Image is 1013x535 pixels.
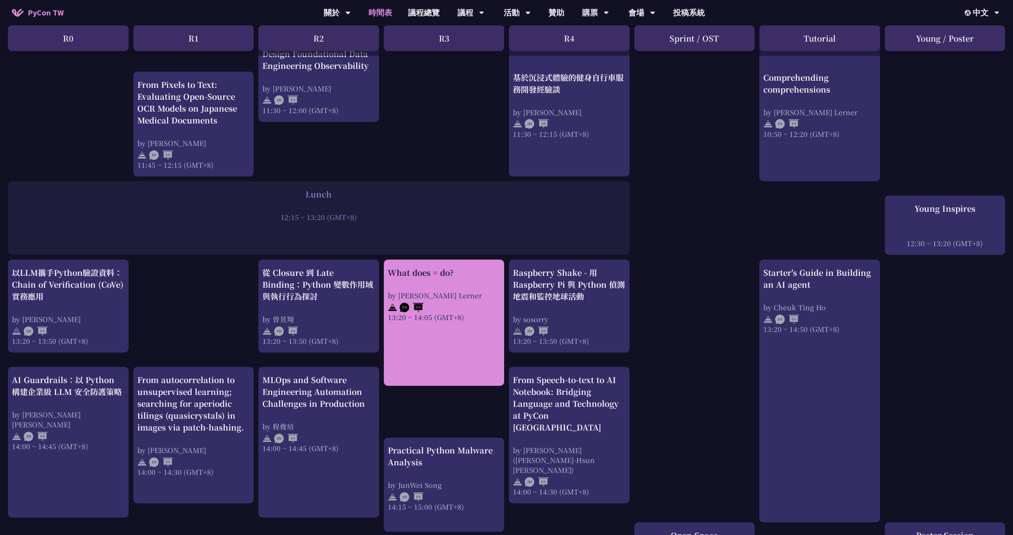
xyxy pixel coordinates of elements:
img: svg+xml;base64,PHN2ZyB4bWxucz0iaHR0cDovL3d3dy53My5vcmcvMjAwMC9zdmciIHdpZHRoPSIyNCIgaGVpZ2h0PSIyNC... [513,477,522,487]
img: ZHEN.371966e.svg [274,434,298,443]
img: svg+xml;base64,PHN2ZyB4bWxucz0iaHR0cDovL3d3dy53My5vcmcvMjAwMC9zdmciIHdpZHRoPSIyNCIgaGVpZ2h0PSIyNC... [12,326,21,336]
img: ZHZH.38617ef.svg [24,432,47,441]
div: MLOps and Software Engineering Automation Challenges in Production [262,374,375,410]
div: Sprint / OST [634,25,755,51]
a: From autocorrelation to unsupervised learning; searching for aperiodic tilings (quasicrystals) in... [137,374,250,497]
div: 12:15 ~ 13:20 (GMT+8) [12,212,626,222]
img: svg+xml;base64,PHN2ZyB4bWxucz0iaHR0cDovL3d3dy53My5vcmcvMjAwMC9zdmciIHdpZHRoPSIyNCIgaGVpZ2h0PSIyNC... [388,492,397,502]
div: Young / Poster [885,25,1005,51]
div: by [PERSON_NAME] [513,107,626,117]
div: 14:15 ~ 15:00 (GMT+8) [388,502,501,512]
img: ZHEN.371966e.svg [525,477,548,487]
div: 11:30 ~ 12:15 (GMT+8) [513,129,626,138]
div: From Speech-to-text to AI Notebook: Bridging Language and Technology at PyCon [GEOGRAPHIC_DATA] [513,374,626,433]
a: Raspberry Shake - 用 Raspberry Pi 與 Python 偵測地震和監控地球活動 by sosorry 13:20 ~ 13:50 (GMT+8) [513,267,626,346]
div: 13:20 ~ 13:50 (GMT+8) [513,336,626,346]
a: 從 Closure 到 Late Binding：Python 變數作用域與執行行為探討 by 曾昱翔 13:20 ~ 13:50 (GMT+8) [262,267,375,346]
a: From Speech-to-text to AI Notebook: Bridging Language and Technology at PyCon [GEOGRAPHIC_DATA] b... [513,374,626,497]
div: R2 [258,25,379,51]
a: Starter's Guide in Building an AI agent by Cheuk Ting Ho 13:20 ~ 14:50 (GMT+8) [763,267,876,516]
div: by JunWei Song [388,480,501,490]
div: by Cheuk Ting Ho [763,302,876,312]
div: R4 [509,25,630,51]
div: by 曾昱翔 [262,314,375,324]
img: Home icon of PyCon TW 2025 [12,9,24,17]
a: MLOps and Software Engineering Automation Challenges in Production by 程俊培 14:00 ~ 14:45 (GMT+8) [262,374,375,511]
div: 14:00 ~ 14:45 (GMT+8) [262,443,375,453]
div: 13:20 ~ 14:50 (GMT+8) [763,324,876,334]
a: 以LLM攜手Python驗證資料：Chain of Verification (CoVe)實務應用 by [PERSON_NAME] 13:20 ~ 13:50 (GMT+8) [12,267,125,346]
img: svg+xml;base64,PHN2ZyB4bWxucz0iaHR0cDovL3d3dy53My5vcmcvMjAwMC9zdmciIHdpZHRoPSIyNCIgaGVpZ2h0PSIyNC... [763,315,773,324]
img: ZHEN.371966e.svg [24,326,47,336]
div: by sosorry [513,314,626,324]
div: R3 [384,25,505,51]
div: Comprehending comprehensions [763,71,876,95]
div: by [PERSON_NAME] [PERSON_NAME] [12,410,125,429]
img: Locale Icon [965,10,973,16]
img: svg+xml;base64,PHN2ZyB4bWxucz0iaHR0cDovL3d3dy53My5vcmcvMjAwMC9zdmciIHdpZHRoPSIyNCIgaGVpZ2h0PSIyNC... [763,119,773,129]
div: by [PERSON_NAME] Lerner [763,107,876,117]
div: 13:20 ~ 13:50 (GMT+8) [262,336,375,346]
a: AI Guardrails：以 Python 構建企業級 LLM 安全防護策略 by [PERSON_NAME] [PERSON_NAME] 14:00 ~ 14:45 (GMT+8) [12,374,125,511]
span: PyCon TW [28,7,64,19]
div: 14:00 ~ 14:30 (GMT+8) [513,487,626,497]
div: 11:30 ~ 12:00 (GMT+8) [262,105,375,115]
div: by [PERSON_NAME] [12,314,125,324]
img: ZHZH.38617ef.svg [525,326,548,336]
div: 14:00 ~ 14:30 (GMT+8) [137,467,250,477]
div: What does = do? [388,267,501,279]
div: Tutorial [759,25,880,51]
div: R0 [8,25,129,51]
img: svg+xml;base64,PHN2ZyB4bWxucz0iaHR0cDovL3d3dy53My5vcmcvMjAwMC9zdmciIHdpZHRoPSIyNCIgaGVpZ2h0PSIyNC... [137,150,147,160]
img: ENEN.5a408d1.svg [775,119,799,129]
img: svg+xml;base64,PHN2ZyB4bWxucz0iaHR0cDovL3d3dy53My5vcmcvMjAwMC9zdmciIHdpZHRoPSIyNCIgaGVpZ2h0PSIyNC... [262,434,272,443]
img: svg+xml;base64,PHN2ZyB4bWxucz0iaHR0cDovL3d3dy53My5vcmcvMjAwMC9zdmciIHdpZHRoPSIyNCIgaGVpZ2h0PSIyNC... [262,326,272,336]
a: 基於沉浸式體驗的健身自行車服務開發經驗談 by [PERSON_NAME] 11:30 ~ 12:15 (GMT+8) [513,36,626,170]
div: by [PERSON_NAME] [137,138,250,148]
div: Starter's Guide in Building an AI agent [763,267,876,290]
div: Lunch [12,188,626,200]
div: by [PERSON_NAME] [262,83,375,93]
div: Raspberry Shake - 用 Raspberry Pi 與 Python 偵測地震和監控地球活動 [513,267,626,302]
div: From autocorrelation to unsupervised learning; searching for aperiodic tilings (quasicrystals) in... [137,374,250,433]
img: ENEN.5a408d1.svg [149,150,173,160]
img: ENEN.5a408d1.svg [400,303,423,312]
a: PyCon TW [4,3,72,23]
div: 從 Closure 到 Late Binding：Python 變數作用域與執行行為探討 [262,267,375,302]
img: ZHZH.38617ef.svg [525,119,548,129]
img: svg+xml;base64,PHN2ZyB4bWxucz0iaHR0cDovL3d3dy53My5vcmcvMjAwMC9zdmciIHdpZHRoPSIyNCIgaGVpZ2h0PSIyNC... [513,326,522,336]
img: ZHEN.371966e.svg [400,492,423,502]
div: 基於沉浸式體驗的健身自行車服務開發經驗談 [513,71,626,95]
div: From Pixels to Text: Evaluating Open-Source OCR Models on Japanese Medical Documents [137,79,250,126]
a: Practical Python Malware Analysis by JunWei Song 14:15 ~ 15:00 (GMT+8) [388,444,501,525]
div: Young Inspires [889,203,1002,214]
img: ZHEN.371966e.svg [274,95,298,105]
div: 12:30 ~ 13:20 (GMT+8) [889,238,1002,248]
div: by [PERSON_NAME] Lerner [388,290,501,300]
img: ZHZH.38617ef.svg [274,326,298,336]
div: by [PERSON_NAME] [137,445,250,455]
img: svg+xml;base64,PHN2ZyB4bWxucz0iaHR0cDovL3d3dy53My5vcmcvMjAwMC9zdmciIHdpZHRoPSIyNCIgaGVpZ2h0PSIyNC... [137,457,147,467]
img: ENEN.5a408d1.svg [775,315,799,324]
div: R1 [133,25,254,51]
div: by [PERSON_NAME]([PERSON_NAME]-Hsun [PERSON_NAME]) [513,445,626,475]
div: 以LLM攜手Python驗證資料：Chain of Verification (CoVe)實務應用 [12,267,125,302]
div: 10:50 ~ 12:20 (GMT+8) [763,129,876,138]
a: What does = do? by [PERSON_NAME] Lerner 13:20 ~ 14:05 (GMT+8) [388,267,501,379]
img: svg+xml;base64,PHN2ZyB4bWxucz0iaHR0cDovL3d3dy53My5vcmcvMjAwMC9zdmciIHdpZHRoPSIyNCIgaGVpZ2h0PSIyNC... [388,303,397,312]
div: 11:45 ~ 12:15 (GMT+8) [137,160,250,170]
div: Practical Python Malware Analysis [388,444,501,468]
img: ENEN.5a408d1.svg [149,457,173,467]
a: From Pixels to Text: Evaluating Open-Source OCR Models on Japanese Medical Documents by [PERSON_N... [137,79,250,170]
div: Design Foundational Data Engineering Observability [262,47,375,71]
a: Young Inspires 12:30 ~ 13:20 (GMT+8) [889,203,1002,248]
div: by 程俊培 [262,421,375,431]
img: svg+xml;base64,PHN2ZyB4bWxucz0iaHR0cDovL3d3dy53My5vcmcvMjAwMC9zdmciIHdpZHRoPSIyNCIgaGVpZ2h0PSIyNC... [513,119,522,129]
div: 13:20 ~ 14:05 (GMT+8) [388,312,501,322]
div: 13:20 ~ 13:50 (GMT+8) [12,336,125,346]
div: AI Guardrails：以 Python 構建企業級 LLM 安全防護策略 [12,374,125,398]
img: svg+xml;base64,PHN2ZyB4bWxucz0iaHR0cDovL3d3dy53My5vcmcvMjAwMC9zdmciIHdpZHRoPSIyNCIgaGVpZ2h0PSIyNC... [12,432,21,441]
a: Design Foundational Data Engineering Observability by [PERSON_NAME] 11:30 ~ 12:00 (GMT+8) [262,36,375,115]
div: 14:00 ~ 14:45 (GMT+8) [12,441,125,451]
img: svg+xml;base64,PHN2ZyB4bWxucz0iaHR0cDovL3d3dy53My5vcmcvMjAwMC9zdmciIHdpZHRoPSIyNCIgaGVpZ2h0PSIyNC... [262,95,272,105]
